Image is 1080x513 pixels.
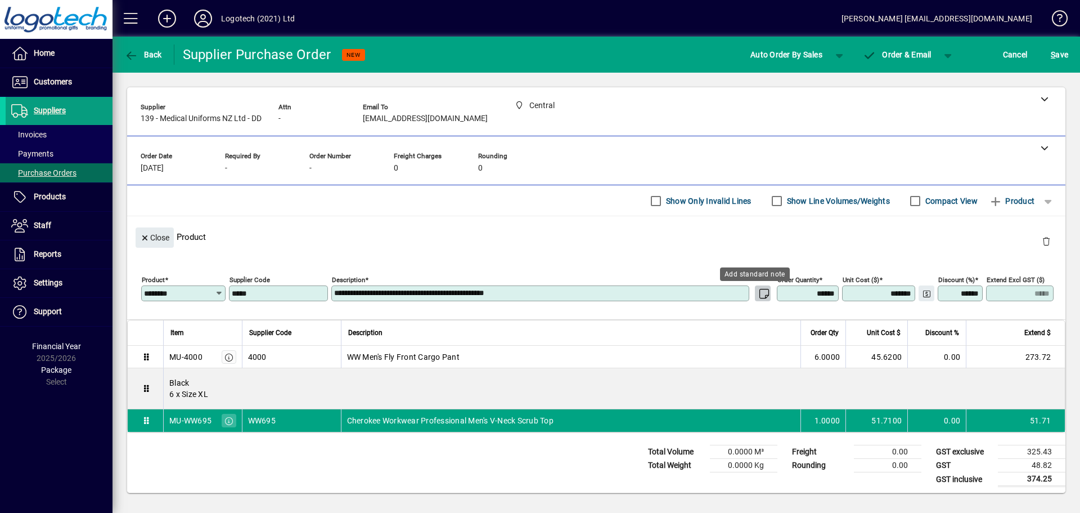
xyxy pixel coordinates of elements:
td: Total Weight [642,459,710,472]
td: 1.0000 [800,409,845,432]
button: Add [149,8,185,29]
a: Reports [6,240,112,269]
a: Invoices [6,125,112,144]
td: Total Volume [642,445,710,459]
button: Back [121,44,165,65]
button: Delete [1033,227,1060,255]
span: [EMAIL_ADDRESS][DOMAIN_NAME] [363,114,488,123]
td: Freight [786,445,854,459]
label: Show Line Volumes/Weights [785,195,890,207]
span: Financial Year [32,342,81,351]
a: Payments [6,144,112,163]
td: Rounding [786,459,854,472]
span: - [278,114,281,123]
a: Home [6,39,112,68]
span: Support [34,307,62,316]
button: Auto Order By Sales [745,44,828,65]
button: Profile [185,8,221,29]
span: Staff [34,221,51,230]
app-page-header-button: Back [112,44,174,65]
span: Description [348,327,382,339]
div: Add standard note [720,267,790,281]
mat-label: Supplier Code [229,276,270,284]
td: 0.00 [907,346,966,368]
button: Save [1048,44,1071,65]
td: 48.82 [998,459,1065,472]
td: WW695 [242,409,341,432]
button: Product [983,191,1040,211]
span: Auto Order By Sales [750,46,822,64]
td: 51.71 [966,409,1065,432]
mat-label: Discount (%) [938,276,975,284]
span: Order & Email [863,50,931,59]
td: 6.0000 [800,346,845,368]
button: Close [136,227,174,248]
div: Product [127,216,1065,257]
div: Black 6 x Size XL [164,368,1065,409]
span: Unit Cost $ [867,327,901,339]
a: Settings [6,269,112,297]
span: 139 - Medical Uniforms NZ Ltd - DD [141,114,262,123]
td: 51.7100 [845,409,907,432]
span: - [309,164,312,173]
app-page-header-button: Delete [1033,236,1060,246]
span: Suppliers [34,106,66,115]
td: 4000 [242,346,341,368]
span: Reports [34,249,61,258]
div: Logotech (2021) Ltd [221,10,295,28]
span: [DATE] [141,164,164,173]
mat-label: Description [332,276,365,284]
app-page-header-button: Close [133,232,177,242]
span: Order Qty [811,327,839,339]
td: 273.72 [966,346,1065,368]
span: Supplier Code [249,327,291,339]
div: MU-4000 [169,351,202,363]
span: Product [989,192,1034,210]
td: GST exclusive [930,445,998,459]
span: Products [34,192,66,201]
span: Home [34,48,55,57]
button: Change Price Levels [919,286,934,301]
span: Purchase Orders [11,168,76,177]
span: Settings [34,278,62,287]
td: 45.6200 [845,346,907,368]
td: 0.00 [854,459,921,472]
label: Show Only Invalid Lines [664,195,751,207]
button: Order & Email [857,44,937,65]
span: Discount % [925,327,959,339]
a: Staff [6,212,112,240]
span: - [225,164,227,173]
span: WW Men's Fly Front Cargo Pant [347,351,460,363]
td: GST [930,459,998,472]
span: Customers [34,77,72,86]
mat-label: Product [142,276,165,284]
mat-label: Extend excl GST ($) [987,276,1045,284]
span: Back [124,50,162,59]
span: Cancel [1003,46,1028,64]
span: NEW [346,51,361,59]
a: Purchase Orders [6,163,112,182]
label: Compact View [923,195,978,207]
a: Customers [6,68,112,96]
span: Payments [11,149,53,158]
span: 0 [394,164,398,173]
td: GST inclusive [930,472,998,487]
div: Supplier Purchase Order [183,46,331,64]
a: Knowledge Base [1043,2,1066,39]
span: S [1051,50,1055,59]
span: Item [170,327,184,339]
span: ave [1051,46,1068,64]
a: Products [6,183,112,211]
td: 325.43 [998,445,1065,459]
span: Close [140,229,169,247]
mat-label: Unit Cost ($) [843,276,879,284]
a: Support [6,298,112,326]
td: 0.00 [907,409,966,432]
td: 374.25 [998,472,1065,487]
td: 0.0000 Kg [710,459,777,472]
div: MU-WW695 [169,415,211,426]
span: Invoices [11,130,47,139]
td: 0.0000 M³ [710,445,777,459]
span: Cherokee Workwear Professional Men's V-Neck Scrub Top [347,415,553,426]
mat-label: Order Quantity [777,276,819,284]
